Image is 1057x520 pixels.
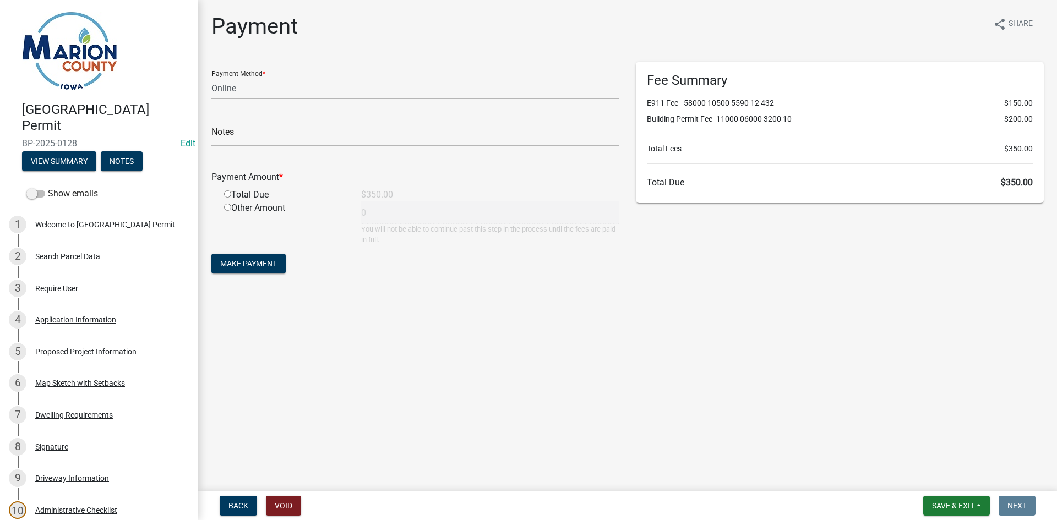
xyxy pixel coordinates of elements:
[9,343,26,360] div: 5
[9,374,26,392] div: 6
[216,201,353,245] div: Other Amount
[211,13,298,40] h1: Payment
[228,501,248,510] span: Back
[647,97,1033,109] li: E911 Fee - 58000 10500 5590 12 432
[181,138,195,149] a: Edit
[35,348,137,355] div: Proposed Project Information
[35,379,125,387] div: Map Sketch with Setbacks
[35,316,116,324] div: Application Information
[22,151,96,171] button: View Summary
[9,280,26,297] div: 3
[35,253,100,260] div: Search Parcel Data
[999,496,1036,516] button: Next
[647,143,1033,155] li: Total Fees
[35,411,113,419] div: Dwelling Requirements
[211,254,286,273] button: Make Payment
[220,259,277,268] span: Make Payment
[203,171,628,184] div: Payment Amount
[9,501,26,519] div: 10
[9,216,26,233] div: 1
[1004,113,1033,125] span: $200.00
[35,221,175,228] div: Welcome to [GEOGRAPHIC_DATA] Permit
[1004,143,1033,155] span: $350.00
[220,496,257,516] button: Back
[216,188,353,201] div: Total Due
[35,506,117,514] div: Administrative Checklist
[9,469,26,487] div: 9
[101,151,143,171] button: Notes
[9,248,26,265] div: 2
[647,113,1033,125] li: Building Permit Fee -11000 06000 3200 10
[101,157,143,166] wm-modal-confirm: Notes
[993,18,1006,31] i: share
[22,102,189,134] h4: [GEOGRAPHIC_DATA] Permit
[1004,97,1033,109] span: $150.00
[923,496,990,516] button: Save & Exit
[181,138,195,149] wm-modal-confirm: Edit Application Number
[932,501,974,510] span: Save & Exit
[22,138,176,149] span: BP-2025-0128
[22,12,117,90] img: Marion County, Iowa
[9,406,26,424] div: 7
[26,187,98,200] label: Show emails
[266,496,301,516] button: Void
[647,177,1033,188] h6: Total Due
[1009,18,1033,31] span: Share
[9,438,26,456] div: 8
[984,13,1042,35] button: shareShare
[1001,177,1033,188] span: $350.00
[35,443,68,451] div: Signature
[1007,501,1027,510] span: Next
[9,311,26,329] div: 4
[35,284,78,292] div: Require User
[22,157,96,166] wm-modal-confirm: Summary
[647,73,1033,89] h6: Fee Summary
[35,474,109,482] div: Driveway Information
